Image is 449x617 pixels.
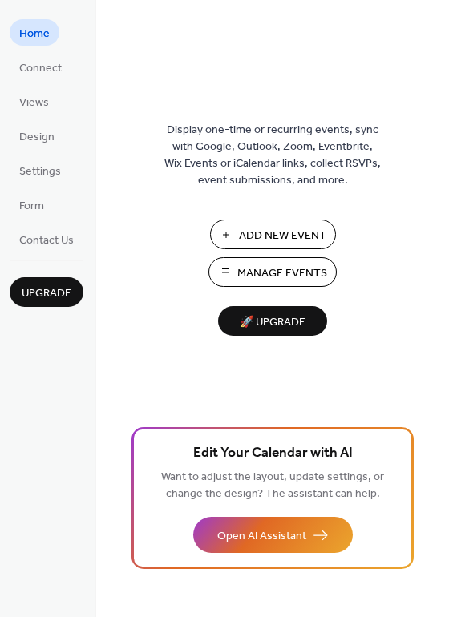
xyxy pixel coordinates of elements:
[10,88,59,115] a: Views
[19,129,55,146] span: Design
[10,226,83,252] a: Contact Us
[193,442,353,465] span: Edit Your Calendar with AI
[10,157,71,183] a: Settings
[19,26,50,42] span: Home
[161,466,384,505] span: Want to adjust the layout, update settings, or change the design? The assistant can help.
[10,192,54,218] a: Form
[10,54,71,80] a: Connect
[237,265,327,282] span: Manage Events
[19,95,49,111] span: Views
[239,228,326,244] span: Add New Event
[22,285,71,302] span: Upgrade
[19,198,44,215] span: Form
[210,220,336,249] button: Add New Event
[193,517,353,553] button: Open AI Assistant
[10,277,83,307] button: Upgrade
[10,19,59,46] a: Home
[218,306,327,336] button: 🚀 Upgrade
[208,257,337,287] button: Manage Events
[19,163,61,180] span: Settings
[19,232,74,249] span: Contact Us
[228,312,318,333] span: 🚀 Upgrade
[10,123,64,149] a: Design
[19,60,62,77] span: Connect
[217,528,306,545] span: Open AI Assistant
[164,122,381,189] span: Display one-time or recurring events, sync with Google, Outlook, Zoom, Eventbrite, Wix Events or ...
